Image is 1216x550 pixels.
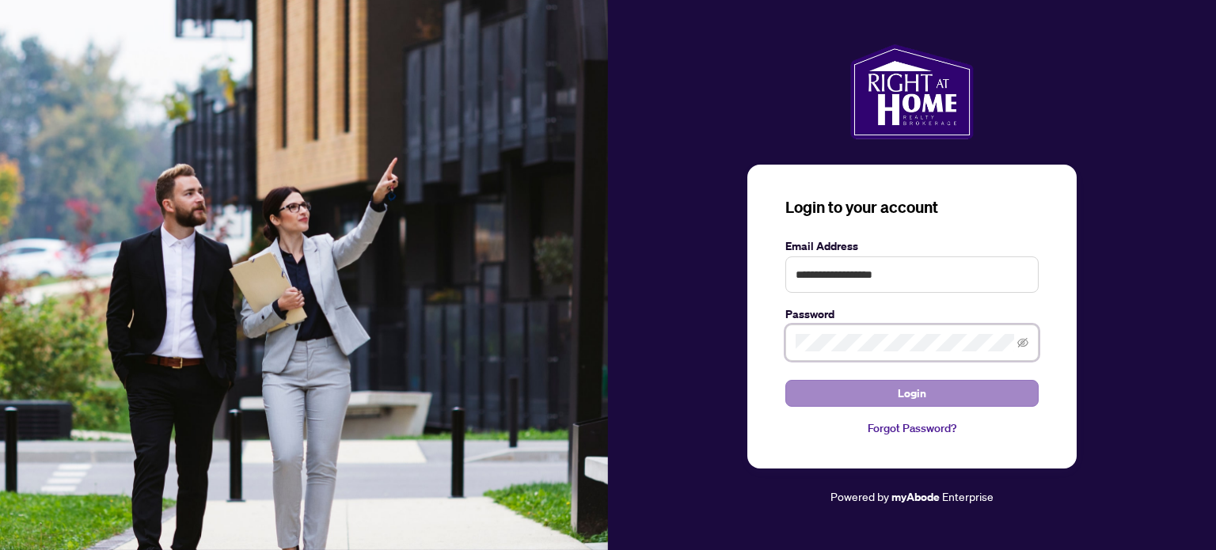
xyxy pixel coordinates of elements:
img: ma-logo [850,44,973,139]
span: eye-invisible [1017,337,1028,348]
span: Login [898,381,926,406]
span: Enterprise [942,489,994,503]
label: Email Address [785,237,1039,255]
h3: Login to your account [785,196,1039,218]
a: Forgot Password? [785,419,1039,437]
button: Login [785,380,1039,407]
label: Password [785,305,1039,323]
a: myAbode [891,488,940,506]
span: Powered by [830,489,889,503]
